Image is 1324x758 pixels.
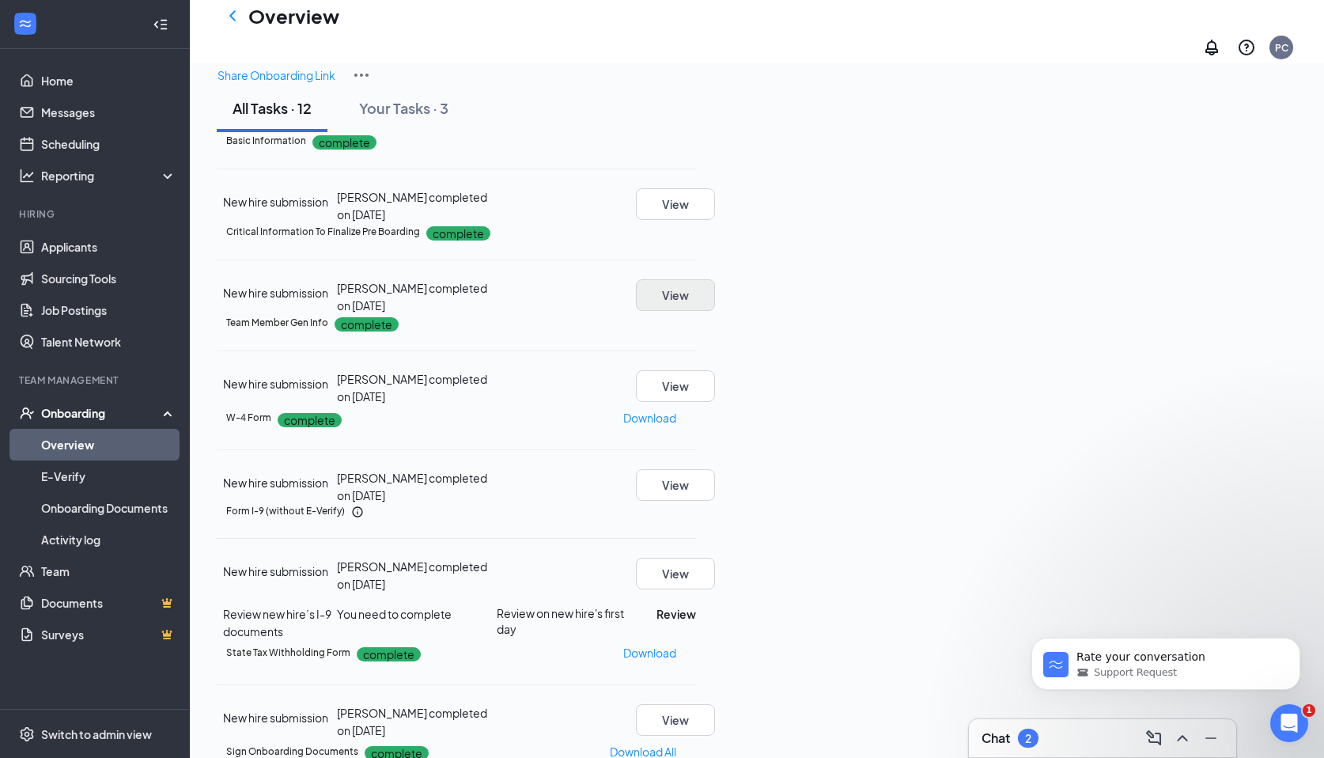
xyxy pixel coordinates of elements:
[982,730,1010,747] h3: Chat
[41,263,176,294] a: Sourcing Tools
[223,711,328,725] span: New hire submission
[622,640,677,665] button: Download
[41,587,176,619] a: DocumentsCrown
[1008,605,1324,715] iframe: Intercom notifications message
[41,294,176,326] a: Job Postings
[41,492,176,524] a: Onboarding Documents
[1275,41,1288,55] div: PC
[223,286,328,300] span: New hire submission
[223,195,328,209] span: New hire submission
[623,644,676,661] p: Download
[19,405,35,421] svg: UserCheck
[19,726,35,742] svg: Settings
[636,469,715,501] button: View
[223,6,242,25] svg: ChevronLeft
[41,65,176,97] a: Home
[223,476,328,490] span: New hire submission
[226,411,271,425] h5: W-4 Form
[1270,704,1308,742] iframe: Intercom live chat
[41,405,163,421] div: Onboarding
[223,607,331,639] span: Review new hire’s I-9 documents
[1201,729,1220,748] svg: Minimize
[335,317,399,332] p: complete
[41,231,176,263] a: Applicants
[1144,729,1163,748] svg: ComposeMessage
[337,559,487,591] span: [PERSON_NAME] completed on [DATE]
[1198,726,1224,751] button: Minimize
[226,134,306,148] h5: Basic Information
[351,506,364,518] svg: Info
[1202,38,1221,57] svg: Notifications
[352,66,371,85] img: More Actions
[226,504,345,518] h5: Form I-9 (without E-Verify)
[226,225,420,239] h5: Critical Information To Finalize Pre Boarding
[337,190,487,222] span: [PERSON_NAME] completed on [DATE]
[41,619,176,650] a: SurveysCrown
[337,706,487,737] span: [PERSON_NAME] completed on [DATE]
[153,17,168,32] svg: Collapse
[19,207,173,221] div: Hiring
[41,97,176,128] a: Messages
[223,377,328,391] span: New hire submission
[497,605,637,637] span: Review on new hire's first day
[622,405,677,430] button: Download
[41,326,176,358] a: Talent Network
[636,188,715,220] button: View
[217,66,336,85] button: Share Onboarding Link
[41,726,152,742] div: Switch to admin view
[359,98,448,118] div: Your Tasks · 3
[248,2,339,29] h1: Overview
[636,370,715,402] button: View
[41,128,176,160] a: Scheduling
[1025,732,1031,745] div: 2
[337,281,487,313] span: [PERSON_NAME] completed on [DATE]
[636,279,715,311] button: View
[337,471,487,502] span: [PERSON_NAME] completed on [DATE]
[312,135,376,150] p: complete
[226,646,350,660] h5: State Tax Withholding Form
[41,460,176,492] a: E-Verify
[41,168,177,184] div: Reporting
[636,558,715,589] button: View
[19,168,35,184] svg: Analysis
[1141,726,1167,751] button: ComposeMessage
[19,373,173,387] div: Team Management
[357,647,421,661] p: complete
[233,98,312,118] div: All Tasks · 12
[278,413,342,427] p: complete
[1237,38,1256,57] svg: QuestionInfo
[218,66,335,84] p: Share Onboarding Link
[426,226,490,241] p: complete
[17,16,33,32] svg: WorkstreamLogo
[623,409,676,426] p: Download
[1170,726,1195,751] button: ChevronUp
[636,704,715,736] button: View
[337,607,452,621] span: You need to complete
[1173,729,1192,748] svg: ChevronUp
[223,564,328,578] span: New hire submission
[41,429,176,460] a: Overview
[1303,704,1315,717] span: 1
[337,372,487,404] span: [PERSON_NAME] completed on [DATE]
[41,555,176,587] a: Team
[41,524,176,555] a: Activity log
[226,316,328,330] h5: Team Member Gen Info
[656,605,696,623] button: Review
